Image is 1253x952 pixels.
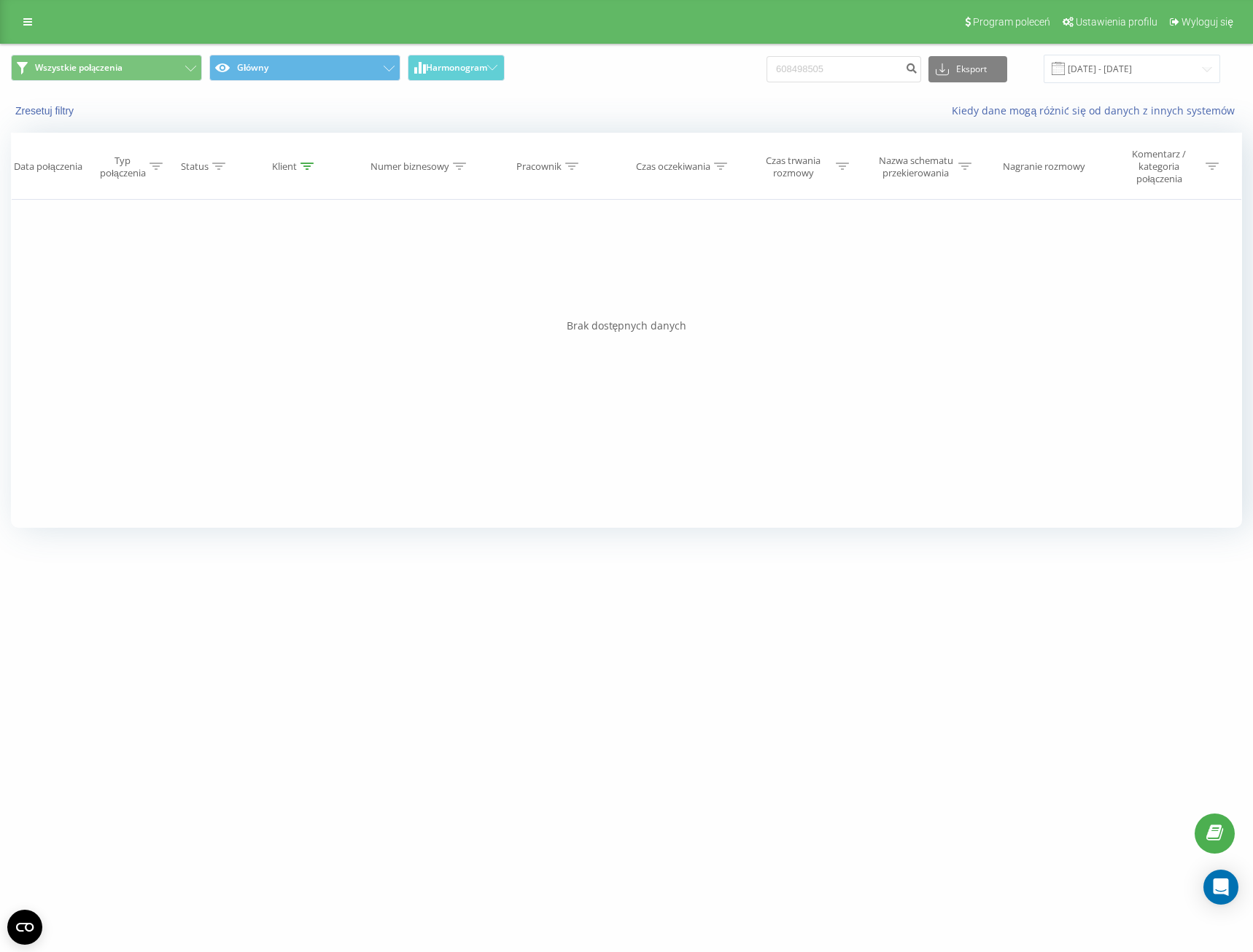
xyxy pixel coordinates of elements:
[371,160,449,173] div: Numer biznesowy
[516,160,562,173] div: Pracownik
[1117,148,1202,185] div: Komentarz / kategoria połączenia
[11,55,202,81] button: Wszystkie połączenia
[181,160,209,173] div: Status
[11,319,1242,333] div: Brak dostępnych danych
[767,56,921,82] input: Wyszukiwanie według numeru
[7,910,42,945] button: Open CMP widget
[408,55,505,81] button: Harmonogram
[973,16,1050,28] span: Program poleceń
[636,160,710,173] div: Czas oczekiwania
[14,160,82,173] div: Data połączenia
[1203,870,1238,905] div: Open Intercom Messenger
[754,155,832,179] div: Czas trwania rozmowy
[35,62,123,74] span: Wszystkie połączenia
[11,104,81,117] button: Zresetuj filtry
[209,55,400,81] button: Główny
[426,63,487,73] span: Harmonogram
[1076,16,1157,28] span: Ustawienia profilu
[928,56,1007,82] button: Eksport
[100,155,146,179] div: Typ połączenia
[1003,160,1085,173] div: Nagranie rozmowy
[952,104,1242,117] a: Kiedy dane mogą różnić się od danych z innych systemów
[877,155,955,179] div: Nazwa schematu przekierowania
[272,160,297,173] div: Klient
[1182,16,1233,28] span: Wyloguj się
